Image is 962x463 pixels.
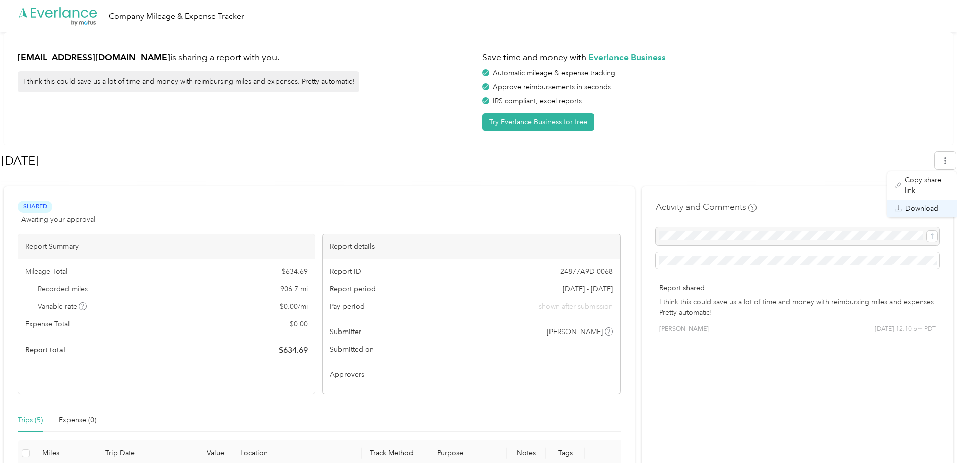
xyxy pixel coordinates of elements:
[330,284,376,294] span: Report period
[18,234,315,259] div: Report Summary
[905,203,938,214] span: Download
[330,326,361,337] span: Submitter
[659,297,936,318] p: I think this could save us a lot of time and money with reimbursing miles and expenses. Pretty au...
[109,10,244,23] div: Company Mileage & Expense Tracker
[659,283,936,293] p: Report shared
[330,369,364,380] span: Approvers
[659,325,709,334] span: [PERSON_NAME]
[656,201,757,213] h4: Activity and Comments
[25,266,67,277] span: Mileage Total
[18,51,475,64] h1: is sharing a report with you.
[539,301,613,312] span: shown after submission
[38,284,88,294] span: Recorded miles
[875,325,936,334] span: [DATE] 12:10 pm PDT
[493,97,582,105] span: IRS compliant, excel reports
[482,113,594,131] button: Try Everlance Business for free
[18,71,359,92] div: I think this could save us a lot of time and money with reimbursing miles and expenses. Pretty au...
[1,149,928,173] h1: Sep 2025
[282,266,308,277] span: $ 634.69
[493,83,611,91] span: Approve reimbursements in seconds
[330,301,365,312] span: Pay period
[25,345,65,355] span: Report total
[18,415,43,426] div: Trips (5)
[18,201,52,212] span: Shared
[493,69,615,77] span: Automatic mileage & expense tracking
[560,266,613,277] span: 24877A9D-0068
[323,234,620,259] div: Report details
[38,301,87,312] span: Variable rate
[547,326,603,337] span: [PERSON_NAME]
[290,319,308,329] span: $ 0.00
[563,284,613,294] span: [DATE] - [DATE]
[905,175,950,196] span: Copy share link
[279,344,308,356] span: $ 634.69
[482,51,939,64] h1: Save time and money with
[18,52,170,62] strong: [EMAIL_ADDRESS][DOMAIN_NAME]
[21,214,95,225] span: Awaiting your approval
[611,344,613,355] span: -
[330,344,374,355] span: Submitted on
[280,301,308,312] span: $ 0.00 / mi
[25,319,70,329] span: Expense Total
[59,415,96,426] div: Expense (0)
[280,284,308,294] span: 906.7 mi
[330,266,361,277] span: Report ID
[588,52,666,62] strong: Everlance Business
